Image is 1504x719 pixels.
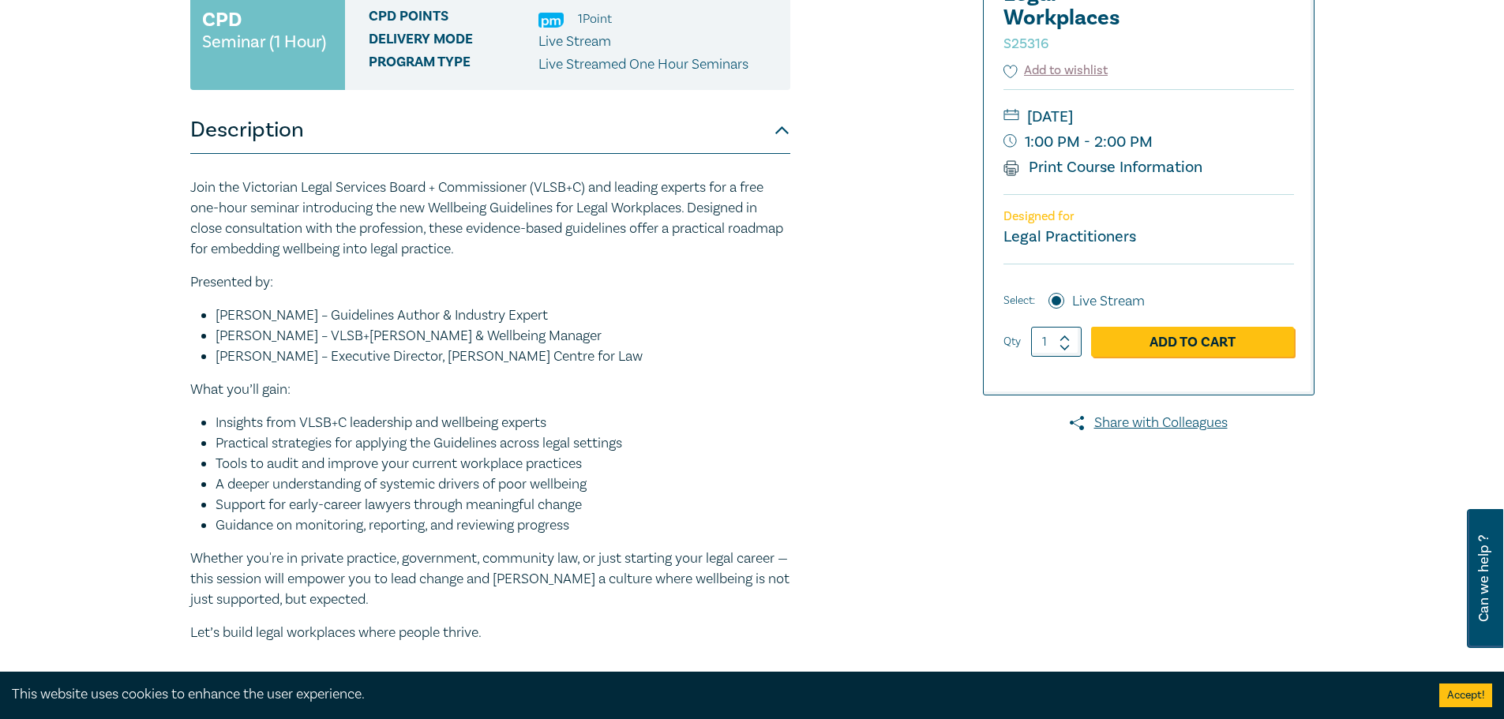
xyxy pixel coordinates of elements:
input: 1 [1031,327,1082,357]
span: Can we help ? [1476,519,1491,638]
p: Let’s build legal workplaces where people thrive. [190,623,790,643]
button: Add to wishlist [1003,62,1108,80]
button: Description [190,107,790,154]
p: Join the Victorian Legal Services Board + Commissioner (VLSB+C) and leading experts for a free on... [190,178,790,260]
p: Live Streamed One Hour Seminars [538,54,748,75]
small: [DATE] [1003,104,1294,129]
p: Whether you're in private practice, government, community law, or just starting your legal career... [190,549,790,610]
small: Legal Practitioners [1003,227,1136,247]
small: Seminar (1 Hour) [202,34,326,50]
span: Program type [369,54,538,75]
li: Practical strategies for applying the Guidelines across legal settings [216,433,790,454]
div: This website uses cookies to enhance the user experience. [12,684,1416,705]
a: Add to Cart [1091,327,1294,357]
small: S25316 [1003,35,1048,53]
li: Guidance on monitoring, reporting, and reviewing progress [216,515,790,536]
label: Live Stream [1072,291,1145,312]
span: CPD Points [369,9,538,29]
li: Support for early-career lawyers through meaningful change [216,495,790,515]
small: 1:00 PM - 2:00 PM [1003,129,1294,155]
img: Practice Management & Business Skills [538,13,564,28]
li: Tools to audit and improve your current workplace practices [216,454,790,474]
p: What you’ll gain: [190,380,790,400]
h3: CPD [202,6,242,34]
li: 1 Point [578,9,612,29]
span: Delivery Mode [369,32,538,52]
a: Share with Colleagues [983,413,1315,433]
li: Insights from VLSB+C leadership and wellbeing experts [216,413,790,433]
p: Designed for [1003,209,1294,224]
a: Print Course Information [1003,157,1203,178]
button: Accept cookies [1439,683,1492,707]
li: A deeper understanding of systemic drivers of poor wellbeing [216,474,790,495]
li: [PERSON_NAME] – Guidelines Author & Industry Expert [216,305,790,326]
span: Select: [1003,292,1035,309]
span: Live Stream [538,32,611,51]
label: Qty [1003,333,1021,350]
li: [PERSON_NAME] – VLSB+[PERSON_NAME] & Wellbeing Manager [216,326,790,346]
li: [PERSON_NAME] – Executive Director, [PERSON_NAME] Centre for Law [216,346,790,367]
p: Presented by: [190,272,790,293]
